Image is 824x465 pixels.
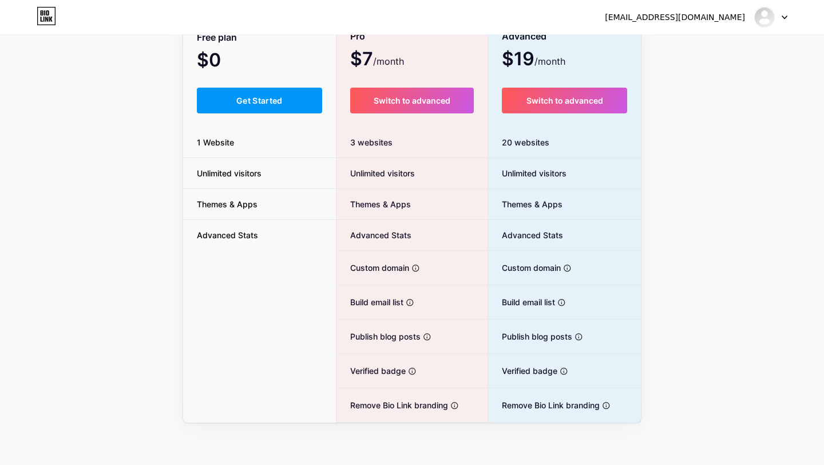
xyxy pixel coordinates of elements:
span: Free plan [197,27,237,48]
span: Switch to advanced [526,96,603,105]
span: Unlimited visitors [488,167,566,179]
span: Themes & Apps [336,198,411,210]
span: Build email list [488,296,555,308]
span: Get Started [236,96,283,105]
span: Verified badge [488,365,557,377]
span: Themes & Apps [488,198,562,210]
div: [EMAIL_ADDRESS][DOMAIN_NAME] [605,11,745,23]
span: $19 [502,52,565,68]
button: Switch to advanced [350,88,474,113]
span: Build email list [336,296,403,308]
span: Remove Bio Link branding [488,399,600,411]
span: $7 [350,52,404,68]
span: /month [534,54,565,68]
span: Advanced Stats [183,229,272,241]
button: Switch to advanced [502,88,627,113]
span: Custom domain [488,262,561,274]
span: Publish blog posts [336,330,421,342]
span: Advanced Stats [336,229,411,241]
span: Publish blog posts [488,330,572,342]
span: $0 [197,53,252,69]
button: Get Started [197,88,322,113]
div: 20 websites [488,127,641,158]
span: Custom domain [336,262,409,274]
span: Unlimited visitors [183,167,275,179]
span: Unlimited visitors [336,167,415,179]
span: Verified badge [336,365,406,377]
div: 3 websites [336,127,488,158]
span: Themes & Apps [183,198,271,210]
span: Advanced [502,26,546,46]
span: Remove Bio Link branding [336,399,448,411]
img: faheem00001 [754,6,775,28]
span: Advanced Stats [488,229,563,241]
span: 1 Website [183,136,248,148]
span: Pro [350,26,365,46]
span: Switch to advanced [374,96,450,105]
span: /month [373,54,404,68]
